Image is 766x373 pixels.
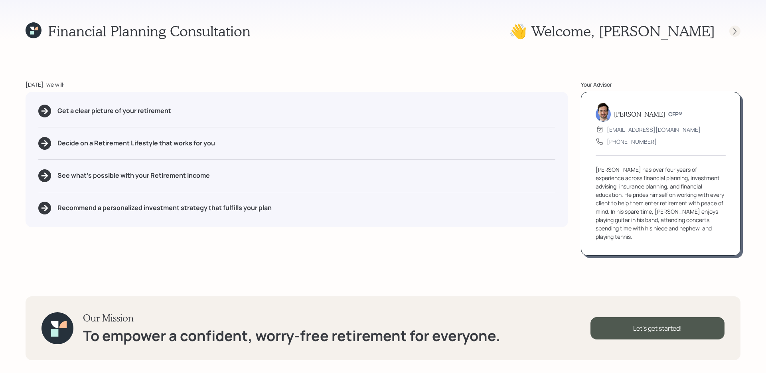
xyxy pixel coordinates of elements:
[668,111,682,118] h6: CFP®
[590,317,725,339] div: Let's get started!
[581,80,740,89] div: Your Advisor
[607,137,657,146] div: [PHONE_NUMBER]
[57,139,215,147] h5: Decide on a Retirement Lifestyle that works for you
[57,107,171,115] h5: Get a clear picture of your retirement
[26,80,568,89] div: [DATE], we will:
[596,165,726,241] div: [PERSON_NAME] has over four years of experience across financial planning, investment advising, i...
[509,22,715,40] h1: 👋 Welcome , [PERSON_NAME]
[614,110,665,118] h5: [PERSON_NAME]
[57,204,272,212] h5: Recommend a personalized investment strategy that fulfills your plan
[607,125,701,134] div: [EMAIL_ADDRESS][DOMAIN_NAME]
[48,22,251,40] h1: Financial Planning Consultation
[83,312,500,324] h3: Our Mission
[57,172,210,179] h5: See what's possible with your Retirement Income
[596,103,611,122] img: jonah-coleman-headshot.png
[83,327,500,344] h1: To empower a confident, worry-free retirement for everyone.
